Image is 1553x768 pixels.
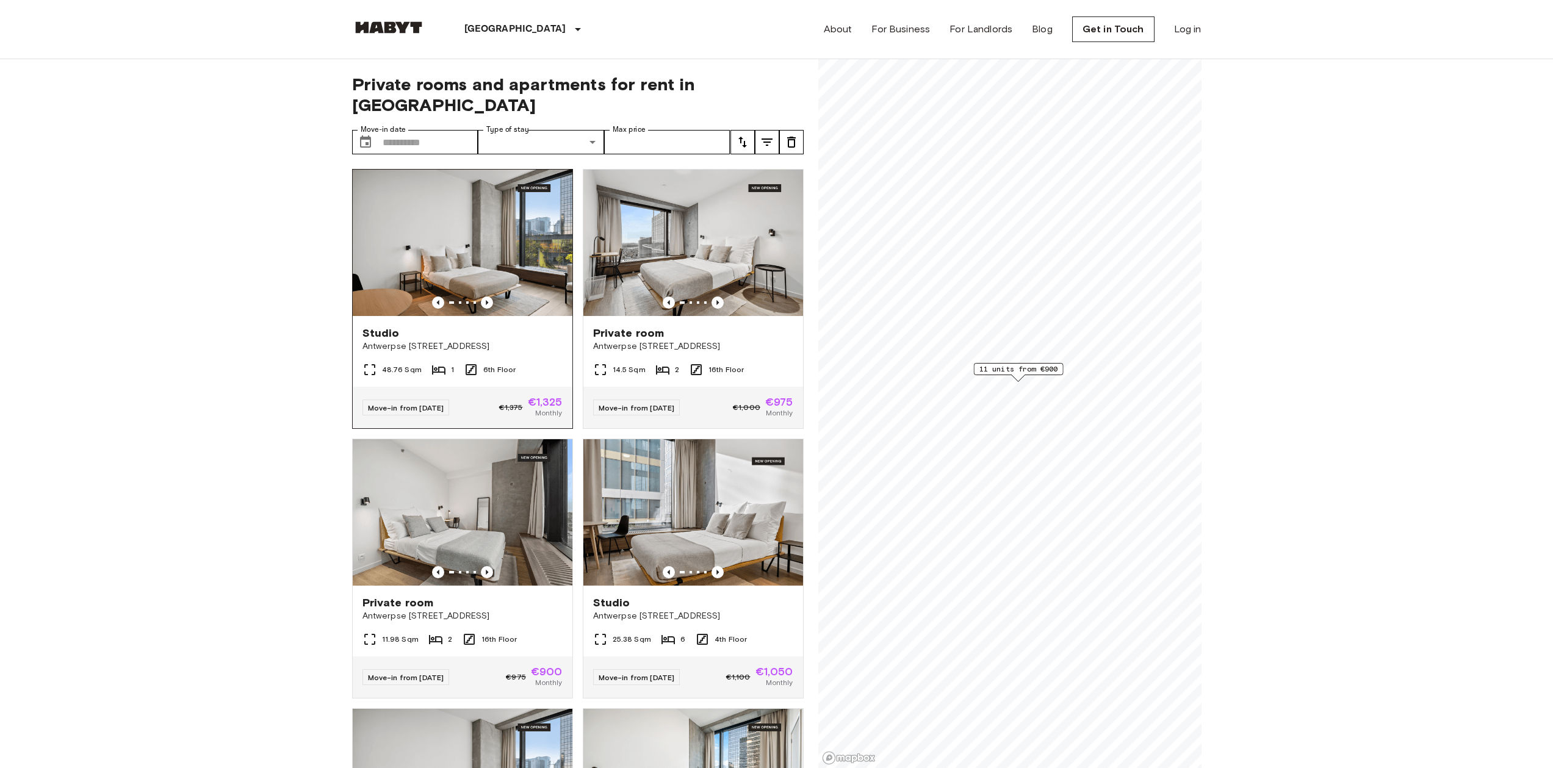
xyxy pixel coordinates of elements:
span: Monthly [766,677,793,688]
a: About [824,22,852,37]
span: Move-in from [DATE] [368,673,444,682]
label: Type of stay [486,124,529,135]
button: Previous image [432,566,444,578]
a: Blog [1032,22,1053,37]
span: €975 [506,672,526,683]
span: 2 [675,364,679,375]
a: For Business [871,22,930,37]
span: Antwerpse [STREET_ADDRESS] [362,610,563,622]
a: Marketing picture of unit BE-23-003-063-001Previous imagePrevious imagePrivate roomAntwerpse [STR... [352,439,573,698]
span: 16th Floor [481,634,517,645]
span: Monthly [535,407,562,418]
span: Private room [362,595,434,610]
span: 2 [448,634,452,645]
img: Marketing picture of unit BE-23-003-063-002 [583,170,803,316]
span: Move-in from [DATE] [599,403,675,412]
span: 6th Floor [483,364,516,375]
span: Antwerpse [STREET_ADDRESS] [362,340,563,353]
a: Get in Touch [1072,16,1155,42]
span: Move-in from [DATE] [599,673,675,682]
button: tune [730,130,755,154]
img: Marketing picture of unit BE-23-003-063-001 [353,439,572,586]
a: Mapbox logo [822,751,876,765]
button: Previous image [663,566,675,578]
img: Marketing picture of unit BE-23-003-012-001 [583,439,803,586]
a: Marketing picture of unit BE-23-003-012-001Previous imagePrevious imageStudioAntwerpse [STREET_AD... [583,439,804,698]
span: 25.38 Sqm [613,634,651,645]
span: Monthly [766,407,793,418]
span: €900 [531,666,563,677]
span: €1,050 [755,666,793,677]
div: Map marker [973,363,1063,382]
span: Move-in from [DATE] [368,403,444,412]
span: Private rooms and apartments for rent in [GEOGRAPHIC_DATA] [352,74,804,115]
button: Previous image [663,296,675,309]
span: 11.98 Sqm [382,634,419,645]
a: Marketing picture of unit BE-23-003-063-002Previous imagePrevious imagePrivate roomAntwerpse [STR... [583,169,804,429]
span: €1,100 [726,672,751,683]
span: Studio [362,326,400,340]
span: €1,325 [528,397,563,407]
span: 16th Floor [708,364,744,375]
span: Antwerpse [STREET_ADDRESS] [593,340,793,353]
span: €975 [765,397,793,407]
span: Antwerpse [STREET_ADDRESS] [593,610,793,622]
button: Previous image [712,566,724,578]
button: Choose date [353,130,378,154]
button: Previous image [481,296,493,309]
span: 11 units from €900 [979,364,1058,375]
img: Marketing picture of unit BE-23-003-013-001 [353,170,572,316]
button: tune [779,130,804,154]
button: Previous image [712,296,724,309]
a: Log in [1174,22,1202,37]
label: Move-in date [361,124,406,135]
span: Studio [593,595,630,610]
label: Max price [613,124,646,135]
span: €1,375 [499,402,523,413]
a: Marketing picture of unit BE-23-003-013-001Previous imagePrevious imageStudioAntwerpse [STREET_AD... [352,169,573,429]
span: 6 [680,634,685,645]
span: Monthly [535,677,562,688]
p: [GEOGRAPHIC_DATA] [464,22,566,37]
button: tune [755,130,779,154]
button: Previous image [481,566,493,578]
img: Habyt [352,21,425,34]
span: Private room [593,326,665,340]
a: For Landlords [949,22,1012,37]
span: 1 [451,364,454,375]
span: 48.76 Sqm [382,364,422,375]
span: 14.5 Sqm [613,364,646,375]
span: 4th Floor [715,634,747,645]
button: Previous image [432,296,444,309]
span: €1,000 [733,402,760,413]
